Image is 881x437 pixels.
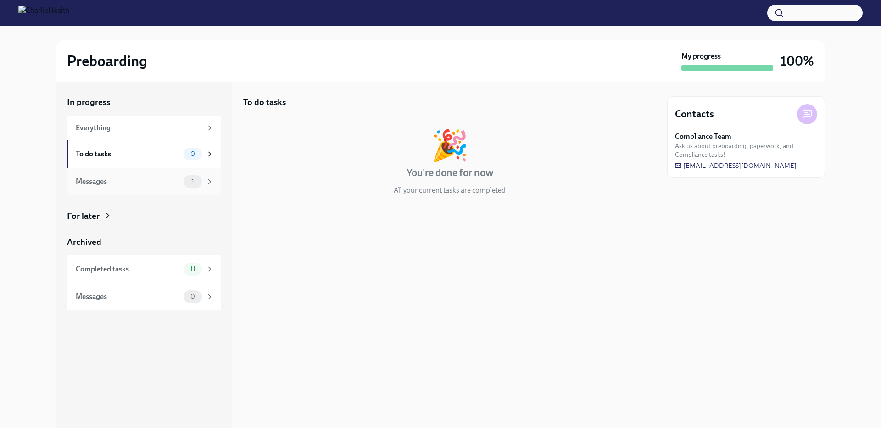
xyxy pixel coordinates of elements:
div: To do tasks [76,149,180,159]
span: 11 [184,266,201,272]
a: For later [67,210,221,222]
h4: You're done for now [407,166,493,180]
span: 0 [185,150,201,157]
a: Everything [67,116,221,140]
span: Ask us about preboarding, paperwork, and Compliance tasks! [675,142,817,159]
h2: Preboarding [67,52,147,70]
img: CharlieHealth [18,6,69,20]
span: 1 [186,178,200,185]
div: Everything [76,123,202,133]
h3: 100% [781,53,814,69]
span: 0 [185,293,201,300]
a: To do tasks0 [67,140,221,168]
div: Messages [76,292,180,302]
div: 🎉 [431,130,468,160]
a: Completed tasks11 [67,255,221,283]
p: All your current tasks are completed [394,185,506,195]
a: [EMAIL_ADDRESS][DOMAIN_NAME] [675,161,797,170]
div: For later [67,210,100,222]
strong: My progress [681,51,721,61]
a: In progress [67,96,221,108]
h4: Contacts [675,107,714,121]
h5: To do tasks [243,96,286,108]
div: Completed tasks [76,264,180,274]
a: Archived [67,236,221,248]
a: Messages1 [67,168,221,195]
strong: Compliance Team [675,132,731,142]
a: Messages0 [67,283,221,310]
div: Messages [76,177,180,187]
